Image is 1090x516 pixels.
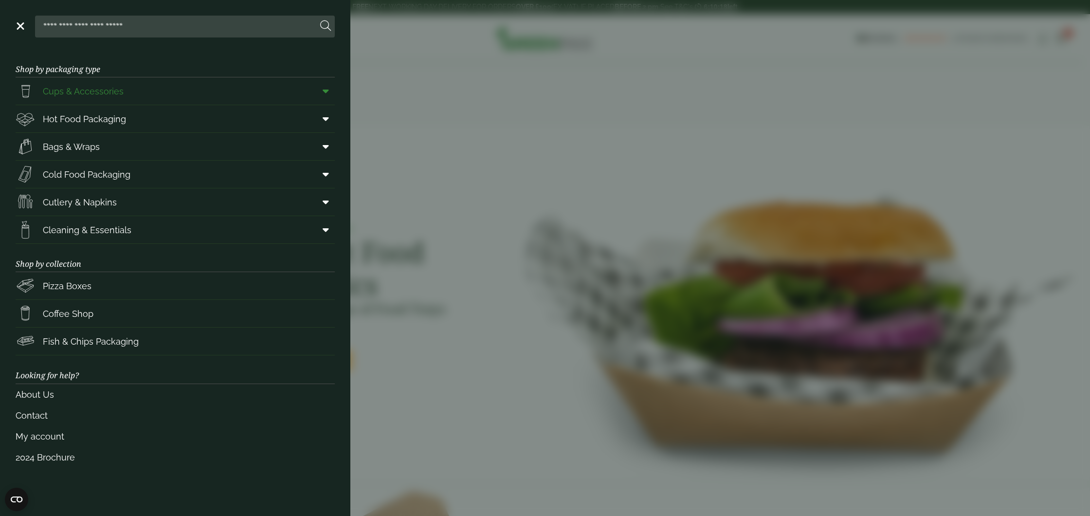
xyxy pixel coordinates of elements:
span: Cleaning & Essentials [43,223,131,237]
a: Cleaning & Essentials [16,216,335,243]
a: Pizza Boxes [16,272,335,299]
a: Hot Food Packaging [16,105,335,132]
a: Cutlery & Napkins [16,188,335,216]
a: Cold Food Packaging [16,161,335,188]
h3: Looking for help? [16,355,335,384]
img: Pizza_boxes.svg [16,276,35,295]
h3: Shop by collection [16,244,335,272]
a: Cups & Accessories [16,77,335,105]
h3: Shop by packaging type [16,49,335,77]
span: Coffee Shop [43,307,93,320]
img: Paper_carriers.svg [16,137,35,156]
span: Fish & Chips Packaging [43,335,139,348]
img: Sandwich_box.svg [16,165,35,184]
img: PintNhalf_cup.svg [16,81,35,101]
span: Bags & Wraps [43,140,100,153]
img: HotDrink_paperCup.svg [16,304,35,323]
a: My account [16,426,335,447]
img: Deli_box.svg [16,109,35,129]
img: FishNchip_box.svg [16,332,35,351]
span: Hot Food Packaging [43,112,126,126]
a: About Us [16,384,335,405]
a: Coffee Shop [16,300,335,327]
a: Fish & Chips Packaging [16,328,335,355]
img: Cutlery.svg [16,192,35,212]
a: Bags & Wraps [16,133,335,160]
a: Contact [16,405,335,426]
img: open-wipe.svg [16,220,35,240]
a: 2024 Brochure [16,447,335,468]
span: Cutlery & Napkins [43,196,117,209]
span: Cups & Accessories [43,85,124,98]
span: Cold Food Packaging [43,168,130,181]
span: Pizza Boxes [43,279,91,293]
button: Open CMP widget [5,488,28,511]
